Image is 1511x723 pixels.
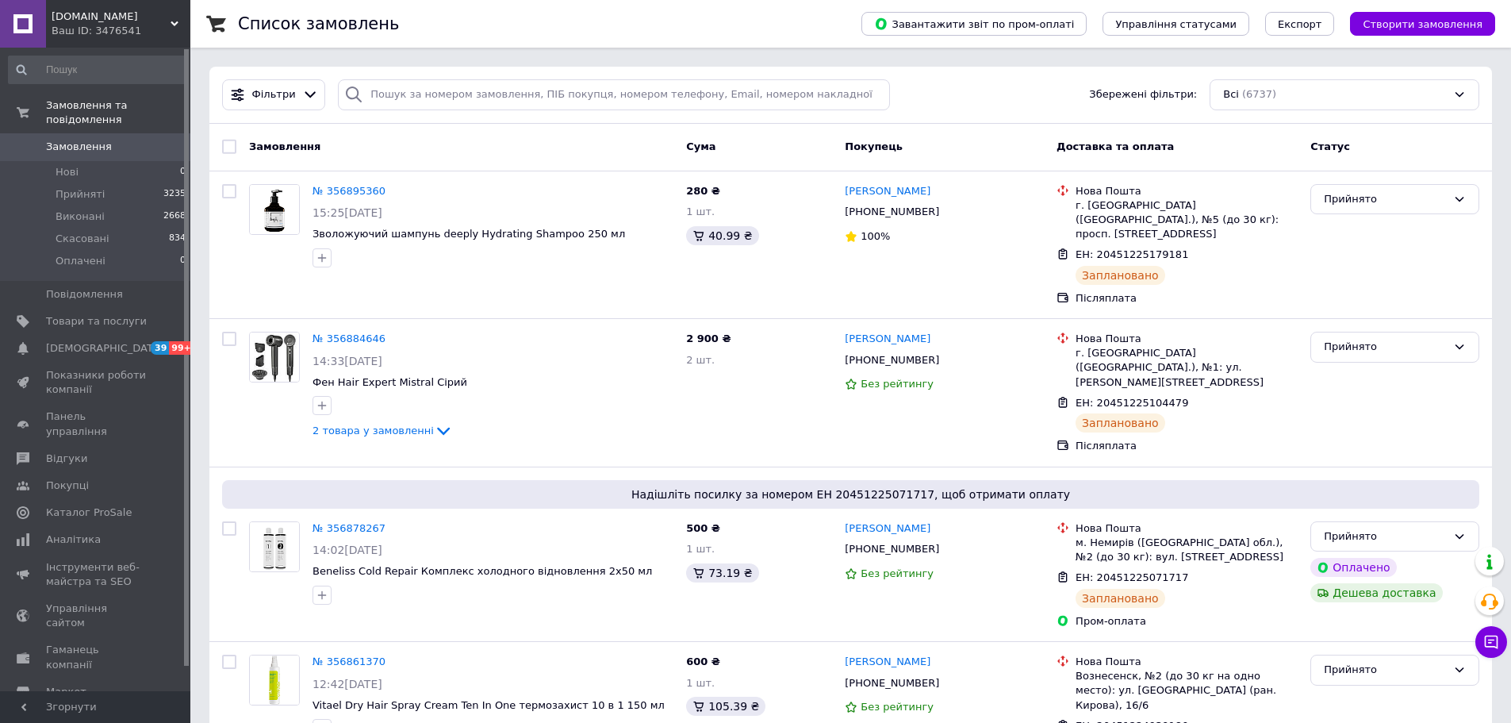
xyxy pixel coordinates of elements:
div: Прийнято [1324,529,1447,545]
span: 600 ₴ [686,656,720,667]
span: Доставка та оплата [1057,140,1174,152]
span: Замовлення [249,140,320,152]
a: № 356884646 [313,333,385,344]
div: 40.99 ₴ [686,226,758,245]
span: Зволожуючий шампунь deeply Hydrating Shampoo 250 мл [313,228,625,240]
span: Товари та послуги [46,314,147,329]
a: Vitael Dry Hair Spray Cream Ten In One термозахист 10 в 1 150 мл [313,699,665,711]
button: Створити замовлення [1350,12,1495,36]
a: Фото товару [249,521,300,572]
input: Пошук за номером замовлення, ПІБ покупця, номером телефону, Email, номером накладної [338,79,890,110]
img: Фото товару [250,522,299,571]
span: 14:33[DATE] [313,355,382,367]
button: Експорт [1265,12,1335,36]
span: 14:02[DATE] [313,544,382,556]
span: superhair.com.ua [52,10,171,24]
a: Фото товару [249,332,300,383]
span: Повідомлення [46,287,123,302]
span: 99+ [169,341,195,355]
div: Нова Пошта [1076,184,1298,198]
div: г. [GEOGRAPHIC_DATA] ([GEOGRAPHIC_DATA].), №5 (до 30 кг): просп. [STREET_ADDRESS] [1076,198,1298,242]
div: г. [GEOGRAPHIC_DATA] ([GEOGRAPHIC_DATA].), №1: ул. [PERSON_NAME][STREET_ADDRESS] [1076,346,1298,390]
span: Каталог ProSale [46,506,132,520]
span: Покупці [46,479,89,493]
div: [PHONE_NUMBER] [842,673,942,694]
div: 105.39 ₴ [686,697,765,716]
span: 1 шт. [686,677,715,689]
span: Завантажити звіт по пром-оплаті [874,17,1074,31]
div: Прийнято [1324,339,1447,356]
a: Фото товару [249,184,300,235]
span: [DEMOGRAPHIC_DATA] [46,341,163,356]
span: 0 [180,254,186,268]
div: Заплановано [1076,413,1165,433]
div: Вознесенск, №2 (до 30 кг на одно место): ул. [GEOGRAPHIC_DATA] (ран. Кирова), 16/6 [1076,669,1298,713]
span: Без рейтингу [861,567,934,579]
div: Післяплата [1076,291,1298,306]
span: 2 товара у замовленні [313,425,434,436]
span: Гаманець компанії [46,643,147,671]
div: 73.19 ₴ [686,563,758,583]
a: Фен Hair Expert Mistral Сірий [313,376,467,388]
a: [PERSON_NAME] [845,521,930,536]
span: Збережені фільтри: [1089,87,1197,102]
span: Панель управління [46,410,147,438]
span: Cума [686,140,715,152]
a: № 356861370 [313,656,385,667]
div: Прийнято [1324,191,1447,208]
span: Оплачені [56,254,105,268]
span: 834 [169,232,186,246]
div: Нова Пошта [1076,521,1298,536]
a: № 356895360 [313,185,385,197]
span: Замовлення та повідомлення [46,98,190,127]
span: 0 [180,165,186,179]
div: Заплановано [1076,589,1165,608]
span: 2 900 ₴ [686,333,731,344]
div: [PHONE_NUMBER] [842,539,942,560]
span: 500 ₴ [686,522,720,534]
div: [PHONE_NUMBER] [842,350,942,371]
span: Відгуки [46,452,87,466]
a: Beneliss Cold Repair Комплекс холодного відновлення 2х50 мл [313,565,652,577]
span: Управління сайтом [46,602,147,630]
span: ЕН: 20451225071717 [1076,571,1188,583]
div: Пром-оплата [1076,614,1298,629]
span: Всі [1223,87,1239,102]
span: Замовлення [46,140,112,154]
span: Управління статусами [1115,18,1237,30]
h1: Список замовлень [238,14,399,33]
span: 12:42[DATE] [313,678,382,690]
input: Пошук [8,56,187,84]
span: 3235 [163,187,186,202]
span: Виконані [56,210,105,224]
span: 1 шт. [686,206,715,217]
a: [PERSON_NAME] [845,332,930,347]
img: Фото товару [250,656,299,705]
span: Надішліть посилку за номером ЕН 20451225071717, щоб отримати оплату [228,486,1473,502]
button: Завантажити звіт по пром-оплаті [861,12,1087,36]
div: Нова Пошта [1076,655,1298,669]
span: Без рейтингу [861,378,934,390]
button: Управління статусами [1103,12,1249,36]
span: Покупець [845,140,903,152]
span: Аналітика [46,533,101,547]
span: Нові [56,165,79,179]
div: Прийнято [1324,662,1447,679]
span: 100% [861,230,890,242]
span: Скасовані [56,232,109,246]
a: № 356878267 [313,522,385,534]
span: ЕН: 20451225179181 [1076,248,1188,260]
img: Фото товару [250,185,299,234]
span: Маркет [46,685,86,699]
span: Без рейтингу [861,701,934,713]
a: Фото товару [249,655,300,706]
img: Фото товару [250,333,299,382]
div: [PHONE_NUMBER] [842,202,942,222]
div: Нова Пошта [1076,332,1298,346]
span: 2668 [163,210,186,224]
span: Експорт [1278,18,1322,30]
span: 2 шт. [686,354,715,366]
button: Чат з покупцем [1475,626,1507,658]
